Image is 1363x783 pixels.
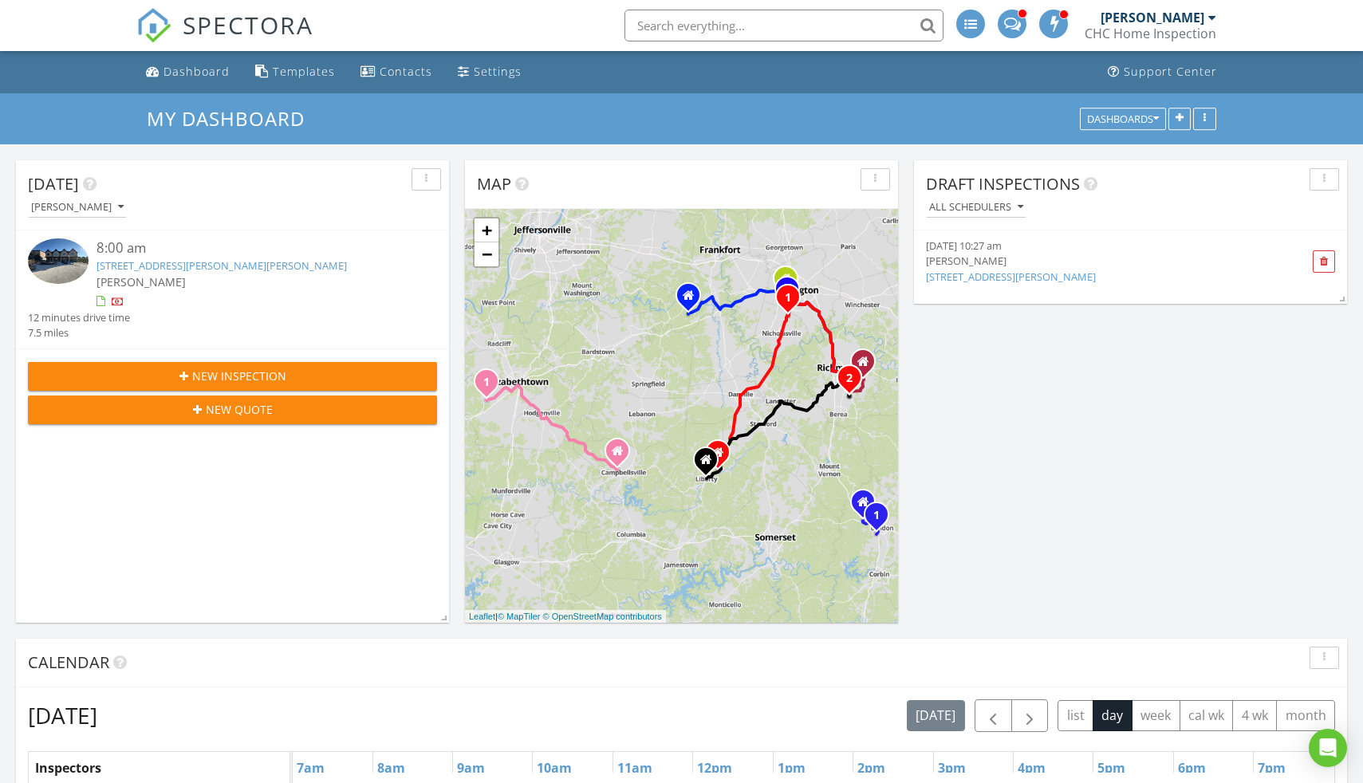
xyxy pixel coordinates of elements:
[543,612,662,621] a: © OpenStreetMap contributors
[1085,26,1216,41] div: CHC Home Inspection
[273,64,335,79] div: Templates
[483,377,490,388] i: 1
[1276,700,1335,731] button: month
[926,238,1267,254] div: [DATE] 10:27 am
[140,57,236,87] a: Dashboard
[975,699,1012,732] button: Previous day
[28,651,109,673] span: Calendar
[926,254,1267,269] div: [PERSON_NAME]
[926,173,1080,195] span: Draft Inspections
[1254,755,1290,781] a: 7pm
[926,270,1096,284] a: [STREET_ADDRESS][PERSON_NAME]
[873,510,880,521] i: 1
[1309,729,1347,767] div: Open Intercom Messenger
[926,197,1026,218] button: All schedulers
[1058,700,1093,731] button: list
[774,755,810,781] a: 1pm
[451,57,528,87] a: Settings
[1174,755,1210,781] a: 6pm
[934,755,970,781] a: 3pm
[293,755,329,781] a: 7am
[477,173,511,195] span: Map
[97,238,404,258] div: 8:00 am
[28,325,130,340] div: 7.5 miles
[876,514,886,524] div: 52 and 54 Thompson Poynter Rd, London, KY 40741
[469,612,495,621] a: Leaflet
[1080,108,1166,130] button: Dashboards
[28,310,130,325] div: 12 minutes drive time
[28,238,89,284] img: 9368444%2Fcover_photos%2FlRLJ1eK1NbKZrfOIW5kx%2Fsmall.jpg
[249,57,341,87] a: Templates
[136,22,313,55] a: SPECTORA
[1014,755,1050,781] a: 4pm
[453,755,489,781] a: 9am
[163,64,230,79] div: Dashboard
[1101,57,1223,87] a: Support Center
[97,274,186,289] span: [PERSON_NAME]
[475,242,498,266] a: Zoom out
[1180,700,1234,731] button: cal wk
[863,502,873,511] div: 85 Herron Estates, London KY 40741
[31,202,124,213] div: [PERSON_NAME]
[498,612,541,621] a: © MapTiler
[1132,700,1180,731] button: week
[617,451,627,460] div: 111 Yorkshire Place, Campbellsville KY 42718
[147,105,318,132] a: My Dashboard
[373,755,409,781] a: 8am
[465,610,666,624] div: |
[97,258,347,273] a: [STREET_ADDRESS][PERSON_NAME][PERSON_NAME]
[354,57,439,87] a: Contacts
[624,10,943,41] input: Search everything...
[380,64,432,79] div: Contacts
[28,238,437,340] a: 8:00 am [STREET_ADDRESS][PERSON_NAME][PERSON_NAME] [PERSON_NAME] 12 minutes drive time 7.5 miles
[28,395,437,424] button: New Quote
[788,297,798,306] div: 259 Bethel Harvest Dr, Nicholasville, KY 40356
[206,401,273,418] span: New Quote
[475,218,498,242] a: Zoom in
[613,755,656,781] a: 11am
[1093,700,1133,731] button: day
[1101,10,1204,26] div: [PERSON_NAME]
[1093,755,1129,781] a: 5pm
[853,755,889,781] a: 2pm
[28,197,127,218] button: [PERSON_NAME]
[1011,699,1049,732] button: Next day
[693,755,736,781] a: 12pm
[907,700,965,731] button: [DATE]
[136,8,171,43] img: The Best Home Inspection Software - Spectora
[929,202,1023,213] div: All schedulers
[28,362,437,391] button: New Inspection
[846,373,853,384] i: 2
[863,361,873,371] div: 3005 Bell Court, Richmond KY 40475
[718,452,727,462] div: 3899 N US 127, Liberty KY 42539
[35,759,101,777] span: Inspectors
[785,293,791,304] i: 1
[533,755,576,781] a: 10am
[706,459,715,469] div: 95 KY Hwy 49, Liberty Kentucky 42539
[192,368,286,384] span: New Inspection
[28,699,97,731] h2: [DATE]
[926,238,1267,285] a: [DATE] 10:27 am [PERSON_NAME] [STREET_ADDRESS][PERSON_NAME]
[1232,700,1277,731] button: 4 wk
[688,295,698,305] div: 1300 Bear Creek Road, Lawrenceburg KY 40342
[474,64,522,79] div: Settings
[849,377,859,387] div: 176 Crossing View Dr, Berea, KY 40403
[28,173,79,195] span: [DATE]
[183,8,313,41] span: SPECTORA
[487,381,496,391] div: 166 Apollo Rd, Cecilia, KY 42724
[1087,113,1159,124] div: Dashboards
[1124,64,1217,79] div: Support Center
